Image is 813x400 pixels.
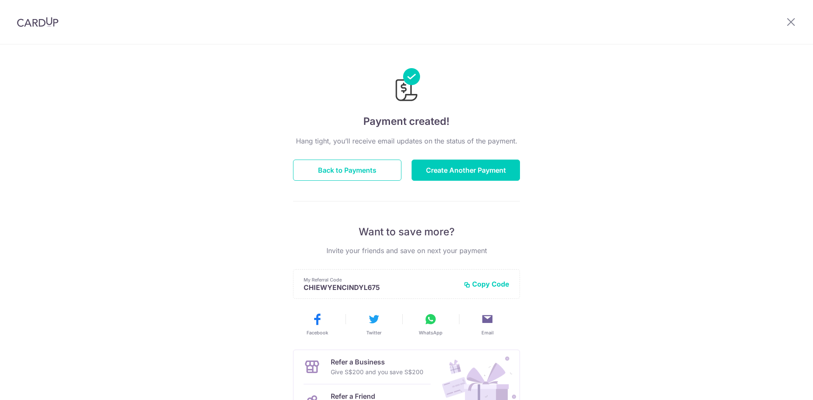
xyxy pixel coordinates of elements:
p: My Referral Code [304,276,457,283]
button: Email [462,312,512,336]
button: WhatsApp [406,312,456,336]
span: WhatsApp [419,329,442,336]
span: Email [481,329,494,336]
img: CardUp [17,17,58,27]
img: Payments [393,68,420,104]
span: Facebook [307,329,328,336]
span: Twitter [366,329,382,336]
button: Copy Code [464,280,509,288]
p: Refer a Business [331,357,423,367]
button: Twitter [349,312,399,336]
button: Facebook [292,312,342,336]
p: Hang tight, you’ll receive email updates on the status of the payment. [293,136,520,146]
button: Back to Payments [293,160,401,181]
p: Give S$200 and you save S$200 [331,367,423,377]
button: Create Another Payment [412,160,520,181]
h4: Payment created! [293,114,520,129]
p: Want to save more? [293,225,520,239]
p: Invite your friends and save on next your payment [293,246,520,256]
p: CHIEWYENCINDYL675 [304,283,457,292]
